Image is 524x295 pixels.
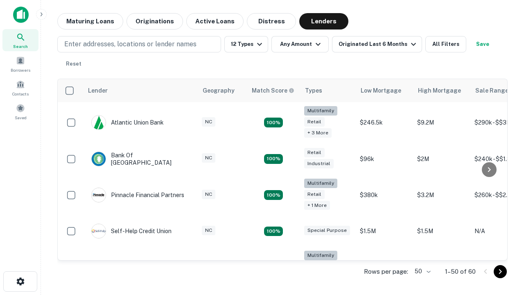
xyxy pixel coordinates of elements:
[413,247,470,288] td: $3.2M
[91,260,158,275] div: The Fidelity Bank
[202,226,215,235] div: NC
[304,159,334,168] div: Industrial
[300,79,356,102] th: Types
[198,79,247,102] th: Geography
[64,39,196,49] p: Enter addresses, locations or lender names
[304,190,325,199] div: Retail
[271,36,329,52] button: Any Amount
[92,188,106,202] img: picture
[413,143,470,175] td: $2M
[304,148,325,157] div: Retail
[202,190,215,199] div: NC
[83,79,198,102] th: Lender
[304,117,325,127] div: Retail
[356,79,413,102] th: Low Mortgage
[91,115,164,130] div: Atlantic Union Bank
[305,86,322,95] div: Types
[92,224,106,238] img: picture
[361,86,401,95] div: Low Mortgage
[483,203,524,243] iframe: Chat Widget
[2,29,38,51] a: Search
[304,179,337,188] div: Multifamily
[304,128,332,138] div: + 3 more
[247,13,296,29] button: Distress
[299,13,348,29] button: Lenders
[339,39,418,49] div: Originated Last 6 Months
[202,117,215,127] div: NC
[356,143,413,175] td: $96k
[12,91,29,97] span: Contacts
[2,77,38,99] a: Contacts
[413,216,470,247] td: $1.5M
[88,86,108,95] div: Lender
[57,13,123,29] button: Maturing Loans
[92,152,106,166] img: picture
[304,226,350,235] div: Special Purpose
[252,86,294,95] div: Capitalize uses an advanced AI algorithm to match your search with the best lender. The match sco...
[252,86,293,95] h6: Match Score
[356,175,413,216] td: $380k
[264,154,283,164] div: Matching Properties: 15, hasApolloMatch: undefined
[304,201,330,210] div: + 1 more
[203,86,235,95] div: Geography
[413,175,470,216] td: $3.2M
[413,79,470,102] th: High Mortgage
[61,56,87,72] button: Reset
[186,13,244,29] button: Active Loans
[57,36,221,52] button: Enter addresses, locations or lender names
[202,153,215,163] div: NC
[91,188,184,202] div: Pinnacle Financial Partners
[91,152,190,166] div: Bank Of [GEOGRAPHIC_DATA]
[304,251,337,260] div: Multifamily
[356,102,413,143] td: $246.5k
[445,267,476,277] p: 1–50 of 60
[356,247,413,288] td: $246k
[224,36,268,52] button: 12 Types
[425,36,466,52] button: All Filters
[332,36,422,52] button: Originated Last 6 Months
[264,118,283,127] div: Matching Properties: 10, hasApolloMatch: undefined
[304,106,337,116] div: Multifamily
[264,227,283,236] div: Matching Properties: 11, hasApolloMatch: undefined
[13,7,29,23] img: capitalize-icon.png
[364,267,408,277] p: Rows per page:
[11,67,30,73] span: Borrowers
[15,114,27,121] span: Saved
[418,86,461,95] div: High Mortgage
[247,79,300,102] th: Capitalize uses an advanced AI algorithm to match your search with the best lender. The match sco...
[475,86,508,95] div: Sale Range
[413,102,470,143] td: $9.2M
[411,265,432,277] div: 50
[126,13,183,29] button: Originations
[13,43,28,50] span: Search
[91,224,172,238] div: Self-help Credit Union
[92,116,106,129] img: picture
[2,100,38,123] a: Saved
[2,53,38,75] a: Borrowers
[356,216,413,247] td: $1.5M
[494,265,507,278] button: Go to next page
[264,190,283,200] div: Matching Properties: 18, hasApolloMatch: undefined
[470,36,496,52] button: Save your search to get updates of matches that match your search criteria.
